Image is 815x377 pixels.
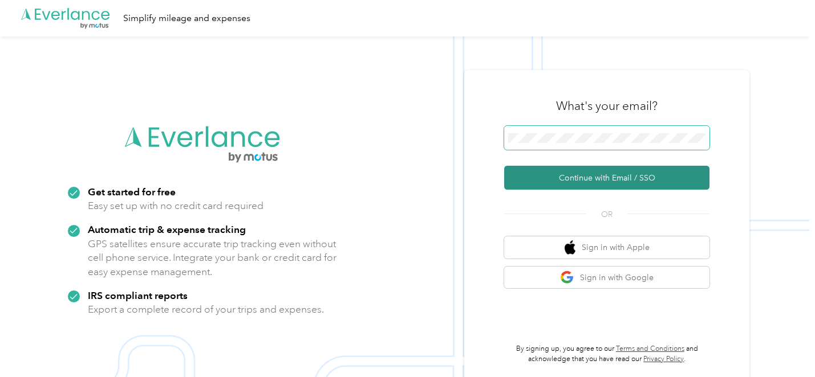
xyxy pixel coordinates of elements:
a: Terms and Conditions [616,345,684,353]
p: Export a complete record of your trips and expenses. [88,302,324,317]
p: Easy set up with no credit card required [88,199,263,213]
img: apple logo [565,240,576,255]
button: Continue with Email / SSO [504,166,709,190]
span: OR [587,208,627,220]
p: GPS satellites ensure accurate trip tracking even without cell phone service. Integrate your bank... [88,237,337,279]
strong: IRS compliant reports [88,289,188,301]
div: Simplify mileage and expenses [123,11,250,26]
p: By signing up, you agree to our and acknowledge that you have read our . [504,344,709,364]
strong: Get started for free [88,186,176,198]
strong: Automatic trip & expense tracking [88,223,246,235]
a: Privacy Policy [643,355,684,363]
button: apple logoSign in with Apple [504,236,709,259]
button: google logoSign in with Google [504,267,709,289]
h3: What's your email? [556,98,658,114]
img: google logo [560,271,574,285]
